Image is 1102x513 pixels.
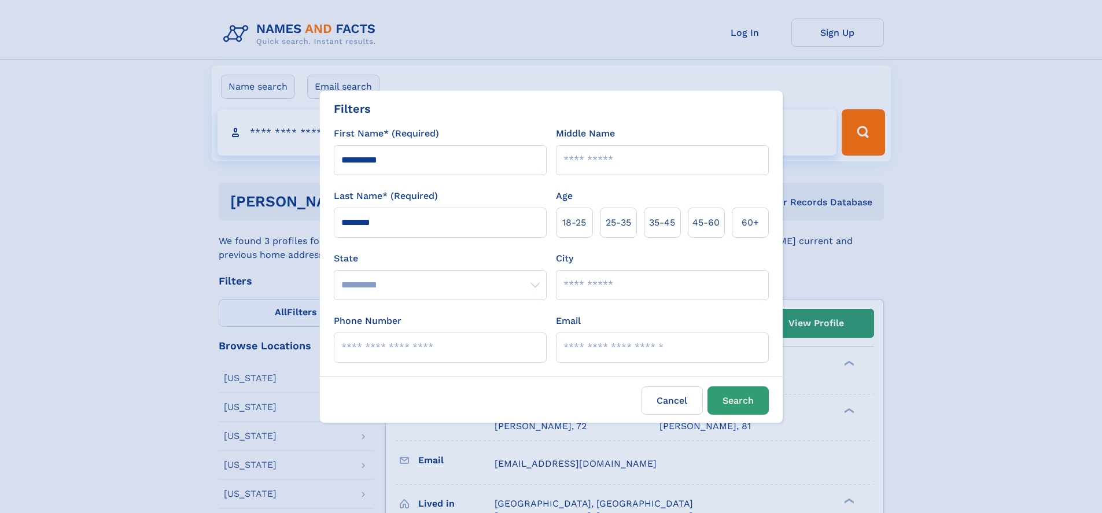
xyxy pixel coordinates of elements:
[649,216,675,230] span: 35‑45
[334,127,439,141] label: First Name* (Required)
[692,216,720,230] span: 45‑60
[334,314,401,328] label: Phone Number
[562,216,586,230] span: 18‑25
[334,252,547,265] label: State
[556,127,615,141] label: Middle Name
[334,189,438,203] label: Last Name* (Required)
[556,314,581,328] label: Email
[707,386,769,415] button: Search
[556,252,573,265] label: City
[556,189,573,203] label: Age
[642,386,703,415] label: Cancel
[742,216,759,230] span: 60+
[606,216,631,230] span: 25‑35
[334,100,371,117] div: Filters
